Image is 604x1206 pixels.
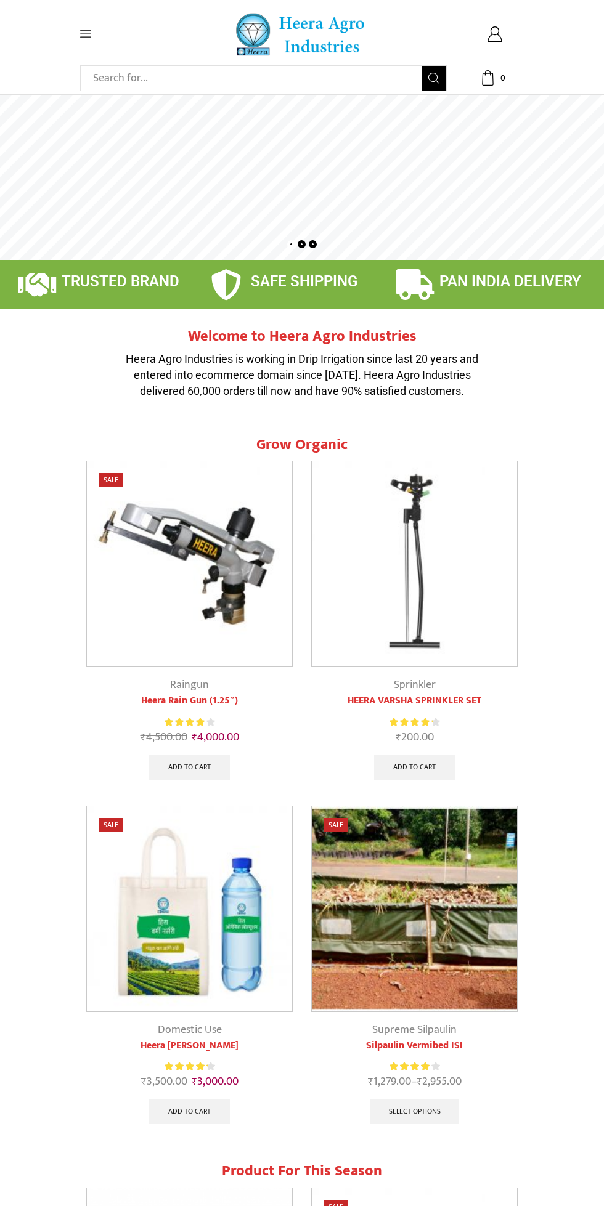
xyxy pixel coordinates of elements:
bdi: 2,955.00 [417,1072,462,1091]
span: Sale [324,818,348,832]
bdi: 3,500.00 [141,1072,187,1091]
a: Heera Rain Gun (1.25″) [86,694,293,708]
a: Sprinkler [394,676,436,694]
a: Heera [PERSON_NAME] [86,1038,293,1053]
span: ₹ [368,1072,373,1091]
bdi: 3,000.00 [192,1072,239,1091]
bdi: 1,279.00 [368,1072,411,1091]
button: Search button [422,66,446,91]
a: 0 [465,70,524,86]
span: TRUSTED BRAND [62,273,179,290]
a: Supreme Silpaulin [372,1021,457,1039]
span: 0 [496,72,508,84]
span: Rated out of 5 [165,716,205,729]
span: Rated out of 5 [165,1060,208,1073]
span: SAFE SHIPPING [251,273,357,290]
span: Product for this Season [222,1159,382,1183]
a: Domestic Use [158,1021,222,1039]
span: Sale [99,818,123,832]
div: Rated 4.17 out of 5 [390,1060,439,1073]
a: Silpaulin Vermibed ISI [311,1038,518,1053]
a: Select options for “Silpaulin Vermibed ISI” [370,1099,460,1124]
span: ₹ [141,728,146,747]
bdi: 200.00 [396,728,434,747]
div: Rated 4.33 out of 5 [165,1060,214,1073]
span: ₹ [192,728,197,747]
span: ₹ [396,728,401,747]
p: Heera Agro Industries is working in Drip Irrigation since last 20 years and entered into ecommerc... [117,351,487,399]
span: PAN INDIA DELIVERY [439,273,581,290]
a: Raingun [170,676,209,694]
span: ₹ [192,1072,197,1091]
img: Impact Mini Sprinkler [312,461,517,666]
input: Search for... [87,66,422,91]
bdi: 4,500.00 [141,728,187,747]
span: Grow Organic [256,432,348,457]
div: Rated 4.00 out of 5 [165,716,214,729]
span: Rated out of 5 [390,1060,431,1073]
a: Add to cart: “HEERA VARSHA SPRINKLER SET” [374,755,455,780]
a: Add to cart: “Heera Rain Gun (1.25")” [149,755,230,780]
span: Rated out of 5 [390,716,433,729]
a: HEERA VARSHA SPRINKLER SET [311,694,518,708]
img: Heera Vermi Nursery [87,806,292,1011]
div: Rated 4.37 out of 5 [390,716,439,729]
a: Add to cart: “Heera Vermi Nursery” [149,1099,230,1124]
img: Silpaulin Vermibed ISI [312,806,517,1011]
span: ₹ [417,1072,422,1091]
span: Sale [99,473,123,487]
span: – [311,1074,518,1090]
span: ₹ [141,1072,147,1091]
bdi: 4,000.00 [192,728,239,747]
img: Heera Raingun 1.50 [87,461,292,666]
h2: Welcome to Heera Agro Industries [117,328,487,346]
